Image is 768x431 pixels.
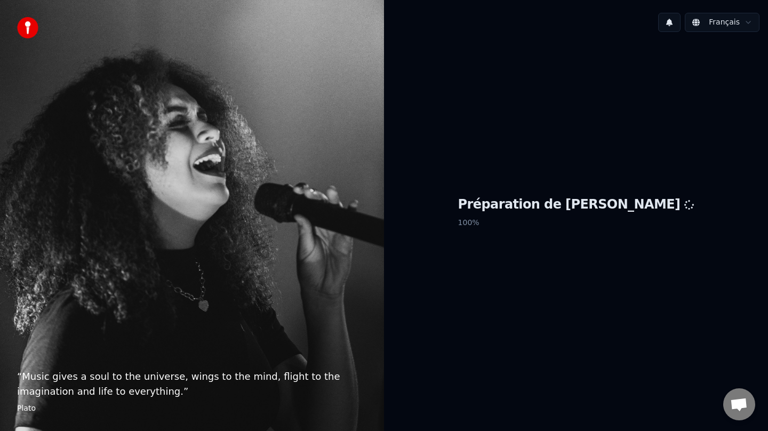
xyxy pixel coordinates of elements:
[17,403,367,414] footer: Plato
[17,17,38,38] img: youka
[723,388,755,420] div: Ouvrir le chat
[458,213,694,233] p: 100 %
[458,196,694,213] h1: Préparation de [PERSON_NAME]
[17,369,367,399] p: “ Music gives a soul to the universe, wings to the mind, flight to the imagination and life to ev...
